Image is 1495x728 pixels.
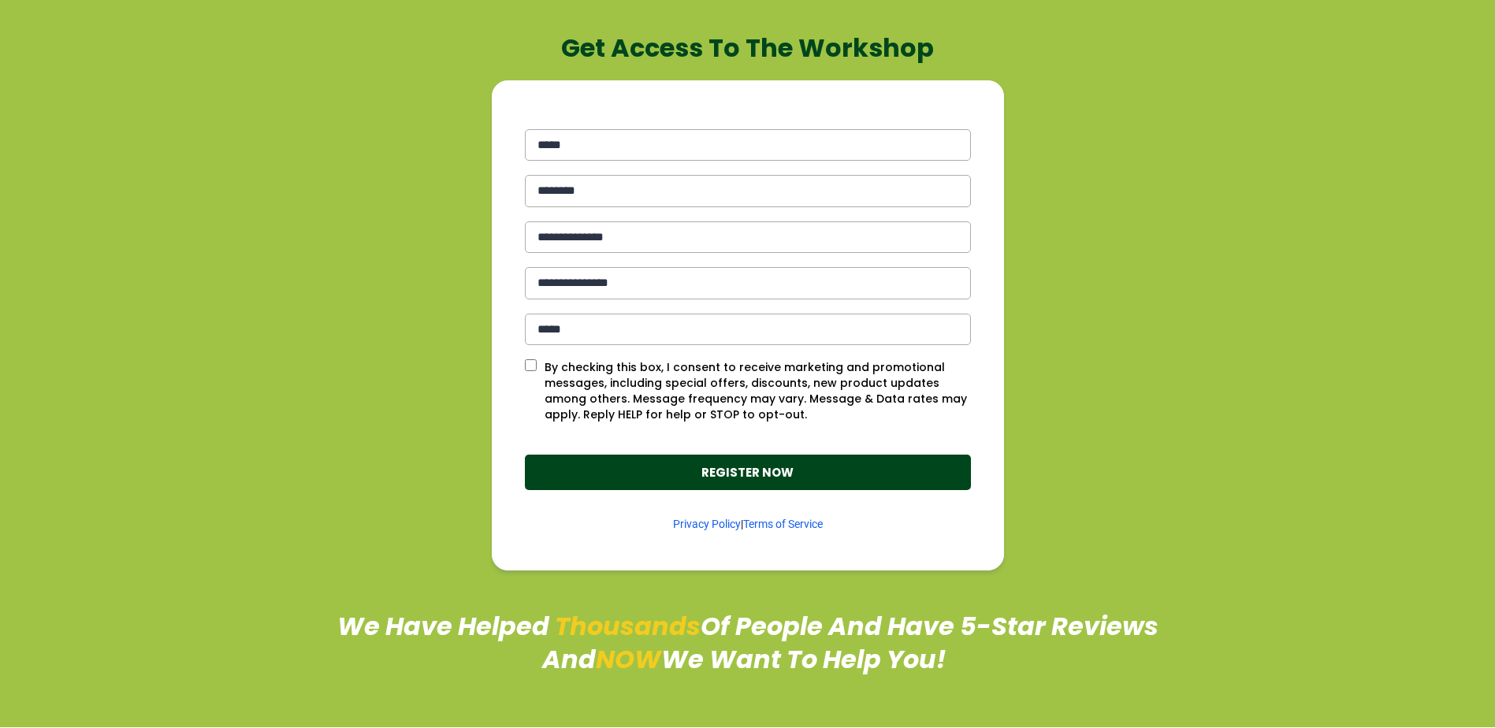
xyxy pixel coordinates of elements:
[661,641,946,677] span: We Want To Help You!
[743,518,823,530] a: Terms of Service
[291,32,1205,65] h1: Get Access To The Workshop
[542,608,1158,677] span: Of People And Have 5-Star Reviews And
[525,516,971,533] p: |
[525,455,971,490] button: REGISTER NOW
[701,464,794,481] strong: REGISTER NOW
[545,359,971,422] p: By checking this box, I consent to receive marketing and promotional messages, including special ...
[337,608,549,644] span: We Have Helped
[555,608,701,644] span: Thousands
[673,518,741,530] a: Privacy Policy
[596,641,661,677] span: NOW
